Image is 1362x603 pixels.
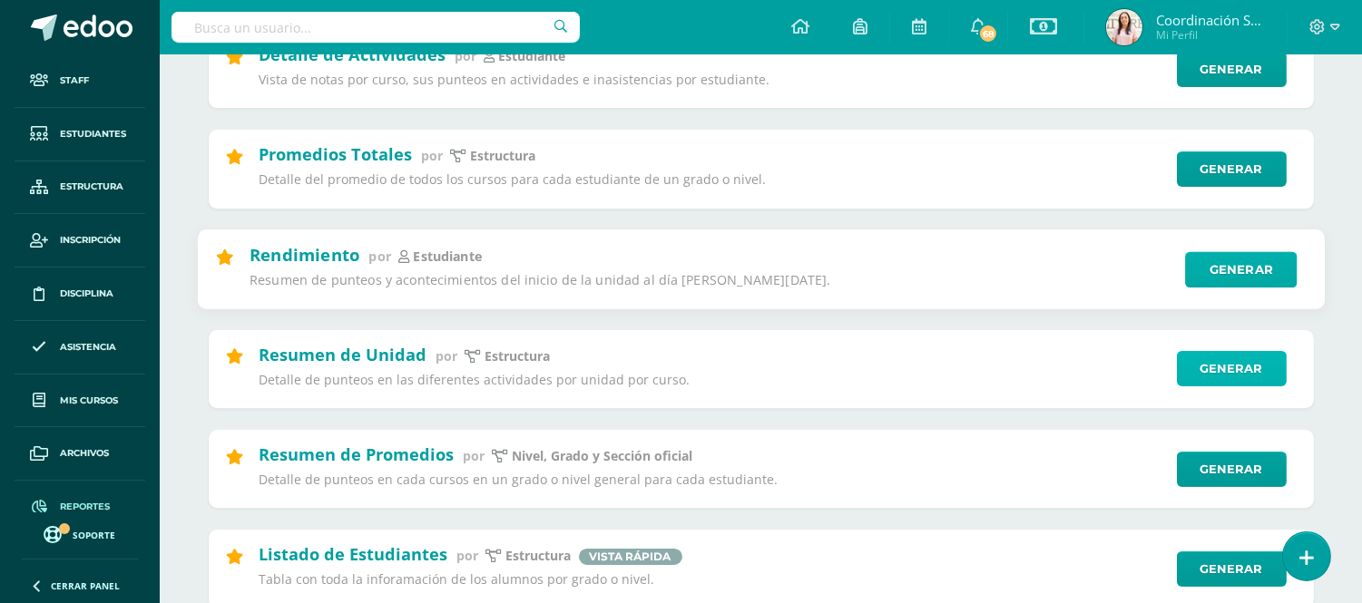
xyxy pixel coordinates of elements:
p: estructura [506,548,572,564]
span: Asistencia [60,340,116,355]
span: por [368,247,390,264]
a: Generar [1177,52,1287,87]
a: Archivos [15,427,145,481]
h2: Listado de Estudiantes [260,543,448,565]
span: Estudiantes [60,127,126,141]
p: estudiante [413,248,481,265]
a: Asistencia [15,321,145,374]
a: Disciplina [15,267,145,321]
span: 68 [978,24,998,44]
a: Generar [1177,151,1287,187]
p: Detalle de punteos en las diferentes actividades por unidad por curso. [260,372,1165,388]
a: Generar [1185,251,1297,287]
span: Cerrar panel [51,579,120,592]
a: Inscripción [15,214,145,267]
span: Coordinación Secundaria [1156,11,1265,29]
a: Generar [1177,551,1287,587]
span: Staff [60,73,89,88]
span: Vista rápida [579,549,682,565]
p: Detalle del promedio de todos los cursos para cada estudiante de un grado o nivel. [260,171,1165,188]
p: Estructura [471,148,536,164]
span: Reportes [60,500,110,514]
span: por [422,147,444,164]
p: Resumen de punteos y acontecimientos del inicio de la unidad al día [PERSON_NAME][DATE]. [249,272,1172,289]
span: por [456,47,477,64]
h2: Detalle de Actividades [260,44,446,65]
span: Estructura [60,180,123,194]
span: Archivos [60,446,109,461]
span: Mi Perfil [1156,27,1265,43]
a: Reportes [15,481,145,534]
img: d2942744f9c745a4cff7aa76c081e4cf.png [1106,9,1142,45]
span: por [436,347,458,365]
a: Generar [1177,452,1287,487]
h2: Resumen de Promedios [260,443,455,465]
a: Estructura [15,161,145,215]
a: Mis cursos [15,374,145,428]
a: Estudiantes [15,108,145,161]
p: Vista de notas por curso, sus punteos en actividades e inasistencias por estudiante. [260,72,1165,88]
h2: Promedios Totales [260,143,413,165]
p: Detalle de punteos en cada cursos en un grado o nivel general para cada estudiante. [260,472,1165,488]
span: por [457,547,479,564]
span: Mis cursos [60,394,118,408]
span: Inscripción [60,233,121,248]
span: por [464,447,485,464]
h2: Rendimiento [249,243,358,265]
h2: Resumen de Unidad [260,344,427,365]
p: estudiante [499,48,566,64]
span: Soporte [73,529,116,541]
p: Nivel, Grado y Sección oficial [513,448,693,464]
a: Soporte [22,521,138,546]
p: Tabla con toda la inforamación de los alumnos por grado o nivel. [260,571,1165,588]
p: Estructura [485,348,551,365]
a: Staff [15,54,145,108]
span: Disciplina [60,287,113,301]
input: Busca un usuario... [171,12,580,43]
a: Generar [1177,351,1287,386]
